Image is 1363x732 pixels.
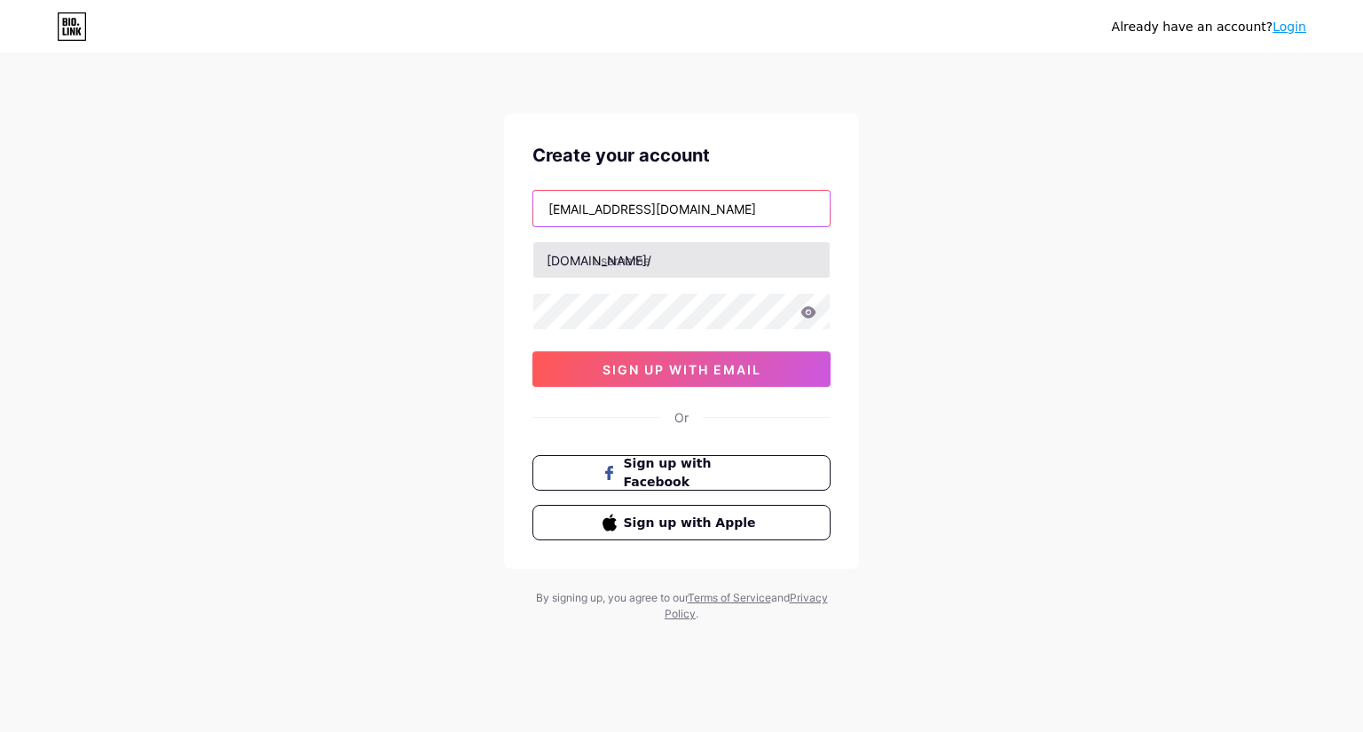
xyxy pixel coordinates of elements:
input: Email [533,191,830,226]
div: Already have an account? [1112,18,1306,36]
button: Sign up with Facebook [532,455,831,491]
a: Terms of Service [688,591,771,604]
button: Sign up with Apple [532,505,831,540]
div: [DOMAIN_NAME]/ [547,251,651,270]
span: Sign up with Facebook [624,454,761,492]
span: Sign up with Apple [624,514,761,532]
input: username [533,242,830,278]
span: sign up with email [603,362,761,377]
div: Or [674,408,689,427]
button: sign up with email [532,351,831,387]
a: Login [1272,20,1306,34]
div: Create your account [532,142,831,169]
div: By signing up, you agree to our and . [531,590,832,622]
